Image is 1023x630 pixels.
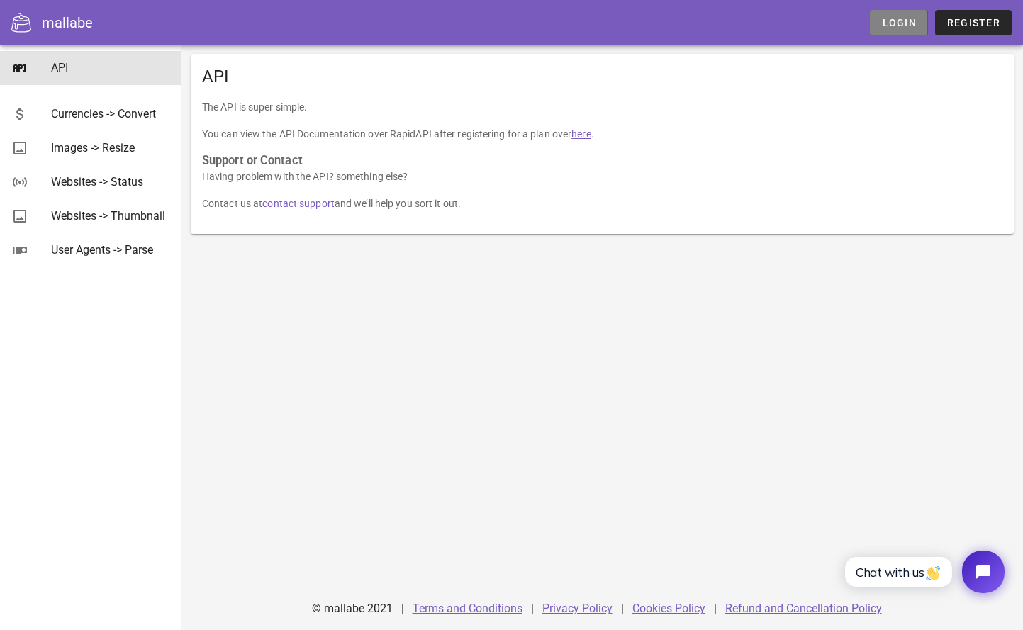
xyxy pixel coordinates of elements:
[262,198,335,209] a: contact support
[401,592,404,626] div: |
[202,153,1002,169] h3: Support or Contact
[202,196,1002,211] p: Contact us at and we’ll help you sort it out.
[51,209,170,223] div: Websites -> Thumbnail
[714,592,717,626] div: |
[51,243,170,257] div: User Agents -> Parse
[829,539,1017,605] iframe: Tidio Chat
[935,10,1012,35] a: Register
[202,169,1002,184] p: Having problem with the API? something else?
[881,17,916,28] span: Login
[42,12,93,33] div: mallabe
[571,128,591,140] a: here
[725,602,882,615] a: Refund and Cancellation Policy
[51,141,170,154] div: Images -> Resize
[946,17,1000,28] span: Register
[413,602,522,615] a: Terms and Conditions
[303,592,401,626] div: © mallabe 2021
[531,592,534,626] div: |
[191,54,1014,99] div: API
[202,99,1002,115] p: The API is super simple.
[51,175,170,189] div: Websites -> Status
[202,126,1002,142] p: You can view the API Documentation over RapidAPI after registering for a plan over .
[542,602,613,615] a: Privacy Policy
[51,107,170,120] div: Currencies -> Convert
[632,602,705,615] a: Cookies Policy
[870,10,927,35] a: Login
[51,61,170,74] div: API
[621,592,624,626] div: |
